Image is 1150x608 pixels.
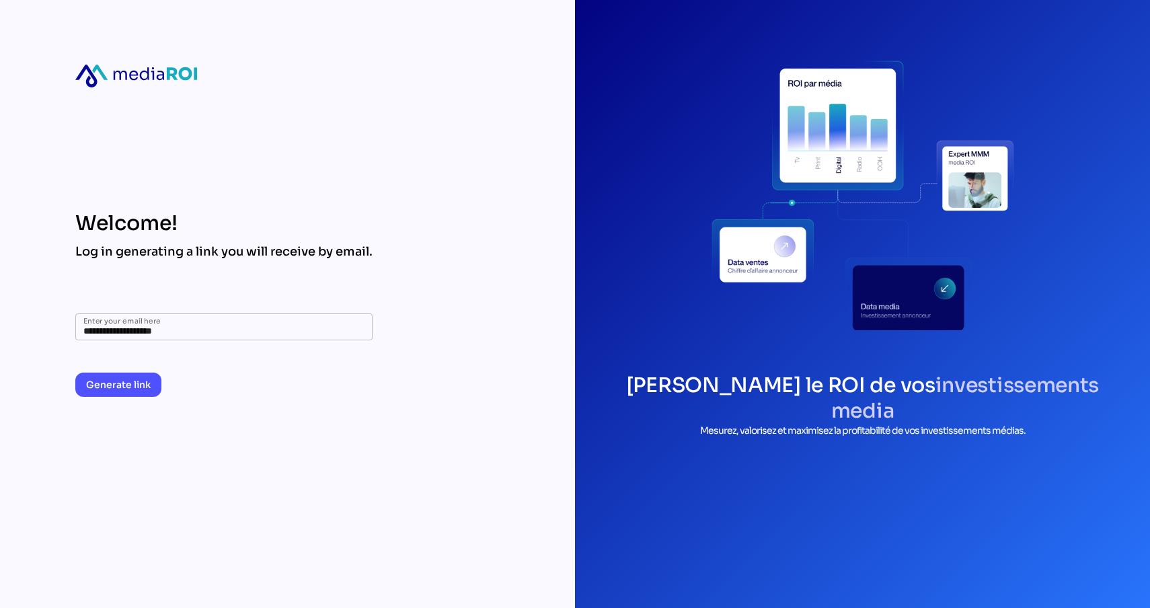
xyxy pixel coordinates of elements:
[75,65,197,87] div: mediaroi
[831,373,1099,424] span: investissements media
[712,43,1014,346] div: login
[75,211,373,235] div: Welcome!
[602,373,1123,424] h1: [PERSON_NAME] le ROI de vos
[83,313,365,340] input: Enter your email here
[75,243,373,260] div: Log in generating a link you will receive by email.
[86,377,151,393] span: Generate link
[75,373,161,397] button: Generate link
[602,424,1123,438] p: Mesurez, valorisez et maximisez la profitabilité de vos investissements médias.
